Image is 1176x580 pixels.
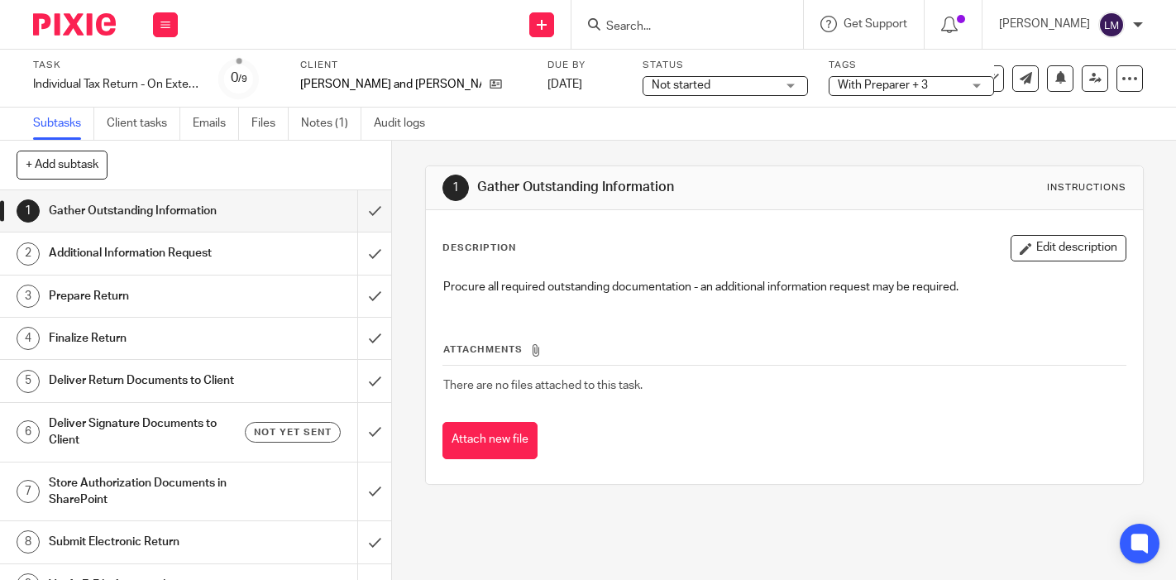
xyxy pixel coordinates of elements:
[300,76,481,93] p: [PERSON_NAME] and [PERSON_NAME]
[652,79,710,91] span: Not started
[17,530,40,554] div: 8
[49,368,244,393] h1: Deliver Return Documents to Client
[33,13,116,36] img: Pixie
[17,370,40,393] div: 5
[643,59,808,72] label: Status
[17,480,40,503] div: 7
[477,179,820,196] h1: Gather Outstanding Information
[17,327,40,350] div: 4
[1047,181,1126,194] div: Instructions
[49,284,244,309] h1: Prepare Return
[301,108,361,140] a: Notes (1)
[547,79,582,90] span: [DATE]
[33,108,94,140] a: Subtasks
[49,471,244,513] h1: Store Authorization Documents in SharePoint
[374,108,437,140] a: Audit logs
[49,326,244,351] h1: Finalize Return
[844,18,907,30] span: Get Support
[300,59,527,72] label: Client
[17,151,108,179] button: + Add subtask
[547,59,622,72] label: Due by
[442,242,516,255] p: Description
[838,79,928,91] span: With Preparer + 3
[238,74,247,84] small: /9
[17,242,40,266] div: 2
[605,20,753,35] input: Search
[49,241,244,266] h1: Additional Information Request
[443,345,523,354] span: Attachments
[442,422,538,459] button: Attach new file
[442,175,469,201] div: 1
[254,425,332,439] span: Not yet sent
[49,411,244,453] h1: Deliver Signature Documents to Client
[17,285,40,308] div: 3
[829,59,994,72] label: Tags
[33,76,198,93] div: Individual Tax Return - On Extension
[1098,12,1125,38] img: svg%3E
[33,59,198,72] label: Task
[251,108,289,140] a: Files
[107,108,180,140] a: Client tasks
[17,420,40,443] div: 6
[1011,235,1126,261] button: Edit description
[443,279,1126,295] p: Procure all required outstanding documentation - an additional information request may be required.
[49,530,244,554] h1: Submit Electronic Return
[17,199,40,223] div: 1
[231,69,247,88] div: 0
[193,108,239,140] a: Emails
[49,199,244,223] h1: Gather Outstanding Information
[999,16,1090,32] p: [PERSON_NAME]
[443,380,643,391] span: There are no files attached to this task.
